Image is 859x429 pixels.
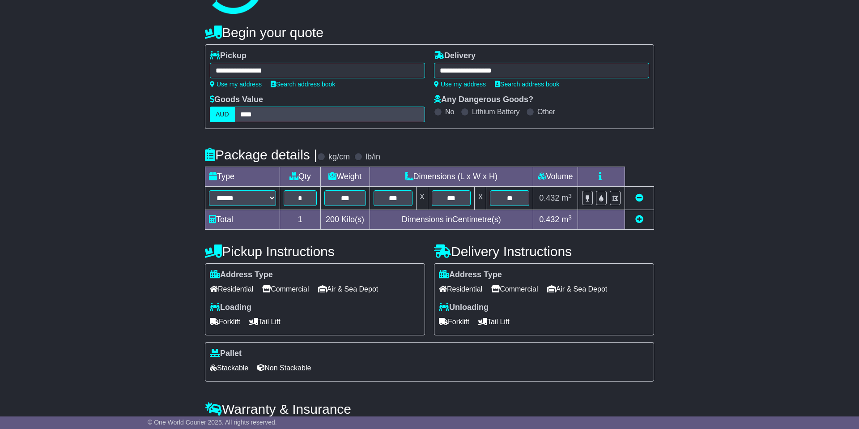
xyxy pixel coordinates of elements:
label: Unloading [439,303,489,313]
span: 200 [326,215,339,224]
td: Dimensions (L x W x H) [370,167,533,187]
td: Qty [280,167,321,187]
label: Address Type [210,270,273,280]
span: 0.432 [539,193,559,202]
label: Pickup [210,51,247,61]
span: Residential [439,282,482,296]
a: Search address book [271,81,335,88]
span: Residential [210,282,253,296]
label: Delivery [434,51,476,61]
a: Use my address [210,81,262,88]
h4: Warranty & Insurance [205,402,654,416]
span: Air & Sea Depot [318,282,378,296]
label: Other [537,107,555,116]
label: Address Type [439,270,502,280]
a: Use my address [434,81,486,88]
sup: 3 [568,193,572,199]
td: Type [205,167,280,187]
label: No [445,107,454,116]
label: Any Dangerous Goods? [434,95,533,105]
td: Volume [533,167,578,187]
td: Total [205,210,280,230]
span: Tail Lift [478,315,510,329]
span: Commercial [262,282,309,296]
a: Remove this item [635,193,643,202]
span: m [561,193,572,202]
span: m [561,215,572,224]
span: 0.432 [539,215,559,224]
label: Pallet [210,349,242,359]
h4: Begin your quote [205,25,654,40]
label: Goods Value [210,95,263,105]
span: Tail Lift [249,315,281,329]
span: © One World Courier 2025. All rights reserved. [148,419,277,426]
a: Search address book [495,81,559,88]
td: x [417,187,428,210]
span: Commercial [491,282,538,296]
h4: Delivery Instructions [434,244,654,259]
span: Stackable [210,361,248,375]
sup: 3 [568,214,572,221]
span: Forklift [210,315,240,329]
a: Add new item [635,215,643,224]
span: Air & Sea Depot [547,282,608,296]
label: lb/in [366,152,380,162]
td: Dimensions in Centimetre(s) [370,210,533,230]
label: Loading [210,303,251,313]
td: Weight [320,167,370,187]
h4: Package details | [205,147,317,162]
label: AUD [210,107,235,122]
label: kg/cm [328,152,350,162]
h4: Pickup Instructions [205,244,425,259]
td: x [475,187,486,210]
label: Lithium Battery [472,107,520,116]
td: Kilo(s) [320,210,370,230]
span: Forklift [439,315,469,329]
td: 1 [280,210,321,230]
span: Non Stackable [257,361,311,375]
